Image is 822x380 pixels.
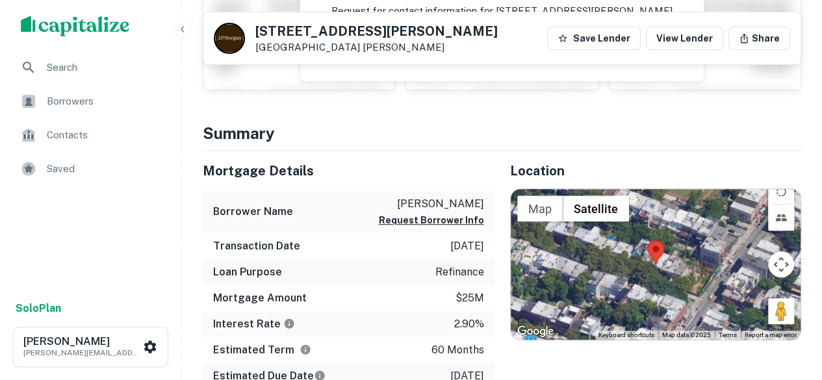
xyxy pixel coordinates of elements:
a: [PERSON_NAME] [363,42,444,53]
button: Map camera controls [768,251,794,277]
a: View Lender [646,27,723,50]
h5: [STREET_ADDRESS][PERSON_NAME] [255,25,498,38]
img: capitalize-logo.png [21,16,130,36]
p: Request for contact information for [331,3,493,19]
h6: Mortgage Amount [213,290,307,306]
a: Open this area in Google Maps (opens a new window) [514,323,557,340]
h4: Summary [203,121,801,145]
h5: Mortgage Details [203,161,494,181]
span: Borrowers [47,94,163,109]
p: $25m [456,290,484,306]
a: Report a map error [745,331,797,338]
button: Keyboard shortcuts [598,331,654,340]
button: Show satellite imagery [563,196,629,222]
a: Search [10,52,171,83]
p: [DATE] [450,238,484,254]
button: Tilt map [768,205,794,231]
svg: The interest rates displayed on the website are for informational purposes only and may be report... [283,318,295,329]
iframe: Chat Widget [757,276,822,338]
a: Saved [10,153,171,184]
span: Contacts [47,127,163,143]
button: Show street map [517,196,563,222]
p: 2.90% [454,316,484,332]
p: [PERSON_NAME] [379,196,484,212]
a: Borrowers [10,86,171,117]
span: Search [47,60,163,75]
p: refinance [435,264,484,280]
h6: Borrower Name [213,204,293,220]
span: Map data ©2025 [662,331,711,338]
a: SoloPlan [16,301,61,316]
p: [STREET_ADDRESS][PERSON_NAME] [496,3,673,19]
h6: Transaction Date [213,238,300,254]
p: 60 months [431,342,484,358]
h6: Loan Purpose [213,264,282,280]
button: Share [728,27,790,50]
p: [PERSON_NAME][EMAIL_ADDRESS][DOMAIN_NAME] [23,347,140,359]
button: Rotate map counterclockwise [768,178,794,204]
span: Saved [47,161,163,177]
h6: Estimated Term [213,342,311,358]
img: Google [514,323,557,340]
button: Save Lender [547,27,641,50]
svg: Term is based on a standard schedule for this type of loan. [300,344,311,355]
button: Request Borrower Info [379,212,484,228]
p: [GEOGRAPHIC_DATA] [255,42,498,53]
h5: Location [510,161,802,181]
a: Contacts [10,120,171,151]
a: Terms (opens in new tab) [719,331,737,338]
h6: Interest Rate [213,316,295,332]
strong: Solo Plan [16,302,61,314]
button: [PERSON_NAME][PERSON_NAME][EMAIL_ADDRESS][DOMAIN_NAME] [13,327,168,367]
h6: [PERSON_NAME] [23,336,140,347]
